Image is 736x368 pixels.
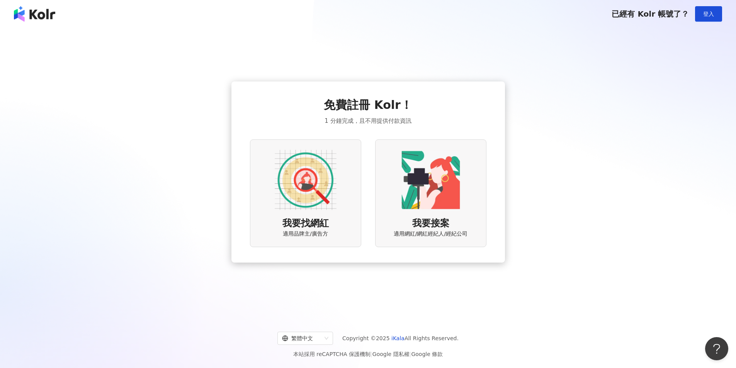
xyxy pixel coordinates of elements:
[411,351,443,357] a: Google 條款
[14,6,55,22] img: logo
[400,149,462,211] img: KOL identity option
[612,9,689,19] span: 已經有 Kolr 帳號了？
[325,116,411,125] span: 1 分鐘完成，且不用提供付款資訊
[705,337,728,360] iframe: Help Scout Beacon - Open
[410,351,411,357] span: |
[283,230,328,238] span: 適用品牌主/廣告方
[282,332,321,344] div: 繁體中文
[282,217,329,230] span: 我要找網紅
[394,230,467,238] span: 適用網紅/網紅經紀人/經紀公司
[412,217,449,230] span: 我要接案
[324,97,412,113] span: 免費註冊 Kolr！
[391,335,405,341] a: iKala
[342,334,459,343] span: Copyright © 2025 All Rights Reserved.
[372,351,410,357] a: Google 隱私權
[275,149,337,211] img: AD identity option
[293,349,443,359] span: 本站採用 reCAPTCHA 保護機制
[695,6,722,22] button: 登入
[703,11,714,17] span: 登入
[371,351,372,357] span: |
